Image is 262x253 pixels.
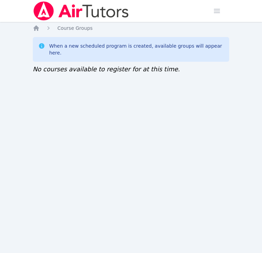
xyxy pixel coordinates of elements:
[33,65,180,73] span: No courses available to register for at this time.
[49,43,224,56] div: When a new scheduled program is created, available groups will appear here.
[57,25,93,32] a: Course Groups
[33,25,229,32] nav: Breadcrumb
[33,1,129,21] img: Air Tutors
